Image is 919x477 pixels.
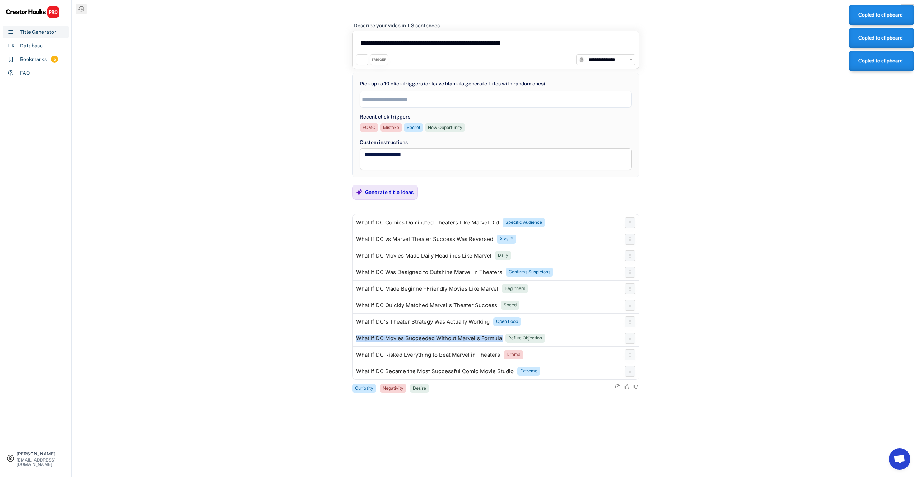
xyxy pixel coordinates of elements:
[365,189,414,195] div: Generate title ideas
[520,368,537,374] div: Extreme
[505,286,525,292] div: Beginners
[889,448,910,470] a: Bate-papo aberto
[428,125,462,131] div: New Opportunity
[20,28,56,36] div: Title Generator
[360,80,545,88] div: Pick up to 10 click triggers (or leave blank to generate titles with random ones)
[363,125,375,131] div: FOMO
[356,220,499,226] div: What If DC Comics Dominated Theaters Like Marvel Did
[356,319,490,325] div: What If DC's Theater Strategy Was Actually Working
[507,352,521,358] div: Drama
[355,385,373,392] div: Curiosity
[858,58,903,64] strong: Copied to clipboard
[356,302,497,308] div: What If DC Quickly Matched Marvel's Theater Success
[20,42,43,50] div: Database
[356,286,498,292] div: What If DC Made Beginner-Friendly Movies Like Marvel
[356,352,500,358] div: What If DC Risked Everything to Beat Marvel in Theaters
[858,35,903,41] strong: Copied to clipboard
[360,139,632,146] div: Custom instructions
[354,22,440,29] div: Describe your video in 1-3 sentences
[372,57,386,62] div: TRIGGER
[20,56,47,63] div: Bookmarks
[505,219,542,226] div: Specific Audience
[356,335,502,341] div: What If DC Movies Succeeded Without Marvel's Formula
[383,385,403,392] div: Negativity
[6,6,60,18] img: CHPRO%20Logo.svg
[858,12,903,18] strong: Copied to clipboard
[496,319,518,325] div: Open Loop
[413,385,426,392] div: Desire
[356,269,502,275] div: What If DC Was Designed to Outshine Marvel in Theaters
[383,125,399,131] div: Mistake
[504,302,517,308] div: Speed
[508,335,542,341] div: Refute Objection
[509,269,550,275] div: Confirms Suspicions
[356,253,491,259] div: What If DC Movies Made Daily Headlines Like Marvel
[17,458,65,467] div: [EMAIL_ADDRESS][DOMAIN_NAME]
[356,236,493,242] div: What If DC vs Marvel Theater Success Was Reversed
[407,125,420,131] div: Secret
[356,369,514,374] div: What If DC Became the Most Successful Comic Movie Studio
[498,253,508,259] div: Daily
[500,236,513,242] div: X vs. Y
[578,56,585,63] img: channels4_profile.jpg
[360,113,410,121] div: Recent click triggers
[51,56,58,62] div: 5
[17,451,65,456] div: [PERSON_NAME]
[20,69,30,77] div: FAQ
